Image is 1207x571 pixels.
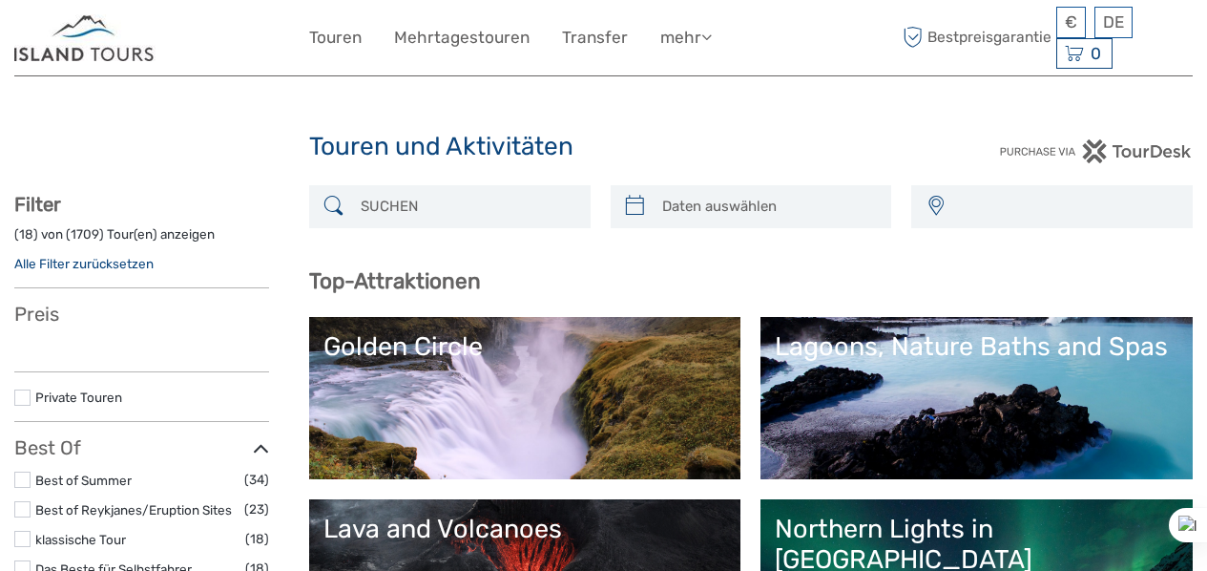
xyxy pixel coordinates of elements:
div: Lagoons, Nature Baths and Spas [775,331,1178,362]
a: Best of Reykjanes/Eruption Sites [35,502,232,518]
span: € [1065,12,1077,32]
h1: Touren und Aktivitäten [309,132,899,162]
input: Daten auswählen [655,190,883,223]
span: (18) [245,528,269,550]
span: Bestpreisgarantie [898,22,1051,53]
input: SUCHEN [353,190,581,223]
label: 18 [19,225,33,243]
div: Lava and Volcanoes [323,514,727,544]
img: Iceland ProTravel [14,14,156,61]
a: Mehrtagestouren [394,24,530,52]
a: Touren [309,24,362,52]
a: Private Touren [35,390,122,405]
div: ( ) von ( ) Tour(en) anzeigen [14,225,269,255]
a: klassische Tour [35,532,126,547]
a: Golden Circle [323,331,727,465]
strong: Filter [14,193,61,216]
a: Transfer [562,24,628,52]
div: DE [1094,7,1133,38]
div: Golden Circle [323,331,727,362]
h3: Best Of [14,436,269,459]
span: 0 [1088,44,1104,63]
img: PurchaseViaTourDesk.png [999,139,1193,163]
label: 1709 [71,225,99,243]
b: Top-Attraktionen [309,268,481,294]
a: Alle Filter zurücksetzen [14,256,154,271]
span: (23) [244,498,269,520]
a: Lagoons, Nature Baths and Spas [775,331,1178,465]
span: (34) [244,469,269,491]
a: Best of Summer [35,473,132,488]
h3: Preis [14,303,269,326]
a: mehr [660,24,712,52]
